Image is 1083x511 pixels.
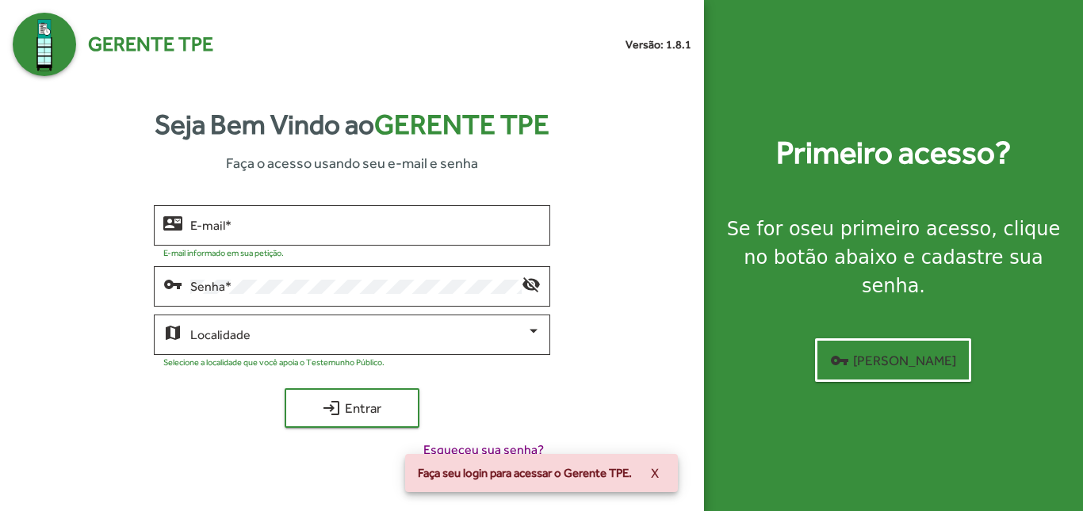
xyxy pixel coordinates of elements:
span: Faça seu login para acessar o Gerente TPE. [418,465,632,481]
span: Faça o acesso usando seu e-mail e senha [226,152,478,174]
img: Logo Gerente [13,13,76,76]
button: [PERSON_NAME] [815,338,971,382]
mat-icon: map [163,322,182,341]
mat-icon: vpn_key [830,351,849,370]
span: [PERSON_NAME] [830,346,956,375]
mat-icon: login [322,399,341,418]
span: Gerente TPE [88,29,213,59]
span: Gerente TPE [374,109,549,140]
small: Versão: 1.8.1 [626,36,691,53]
mat-icon: visibility_off [522,274,541,293]
span: Entrar [299,394,405,422]
mat-icon: contact_mail [163,213,182,232]
mat-hint: Selecione a localidade que você apoia o Testemunho Público. [163,357,385,367]
strong: seu primeiro acesso [801,218,992,240]
strong: Seja Bem Vindo ao [155,104,549,146]
div: Se for o , clique no botão abaixo e cadastre sua senha. [723,215,1064,300]
button: X [638,459,672,487]
mat-hint: E-mail informado em sua petição. [163,248,284,257]
mat-icon: vpn_key [163,274,182,293]
button: Entrar [285,388,419,428]
span: X [651,459,659,487]
strong: Primeiro acesso? [776,129,1011,177]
